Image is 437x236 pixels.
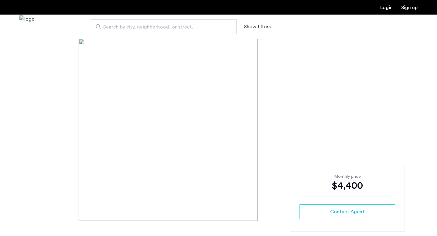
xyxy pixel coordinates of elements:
button: button [300,204,395,219]
input: Apartment Search [91,19,237,34]
img: logo [19,15,35,38]
div: Monthly price [300,174,395,180]
span: Contact Agent [330,208,364,215]
a: Registration [401,5,418,10]
button: Show or hide filters [244,23,271,30]
a: Login [380,5,393,10]
img: [object%20Object] [79,39,358,221]
a: Cazamio Logo [19,15,35,38]
div: $4,400 [300,180,395,192]
span: Search by city, neighborhood, or street. [103,23,220,31]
